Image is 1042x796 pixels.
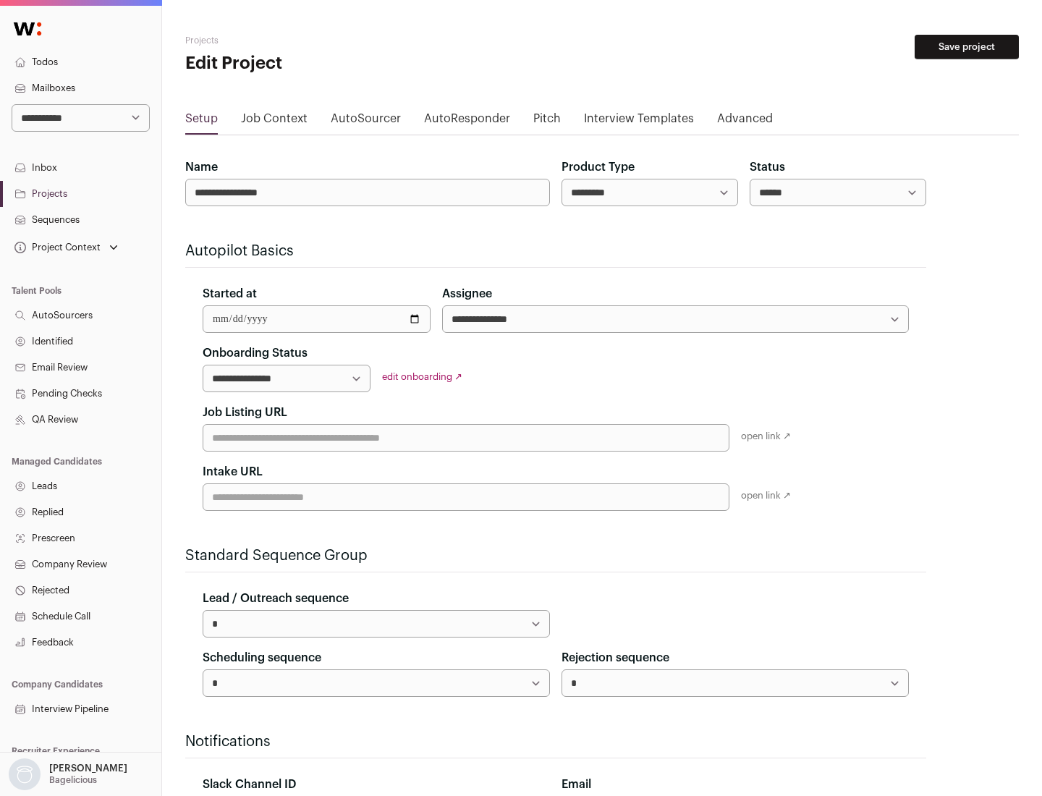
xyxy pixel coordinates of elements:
[185,52,463,75] h1: Edit Project
[562,649,669,666] label: Rejection sequence
[185,158,218,176] label: Name
[203,463,263,480] label: Intake URL
[49,774,97,786] p: Bagelicious
[185,110,218,133] a: Setup
[185,732,926,752] h2: Notifications
[562,158,635,176] label: Product Type
[203,404,287,421] label: Job Listing URL
[241,110,308,133] a: Job Context
[12,237,121,258] button: Open dropdown
[203,649,321,666] label: Scheduling sequence
[9,758,41,790] img: nopic.png
[584,110,694,133] a: Interview Templates
[915,35,1019,59] button: Save project
[185,546,926,566] h2: Standard Sequence Group
[750,158,785,176] label: Status
[49,763,127,774] p: [PERSON_NAME]
[717,110,773,133] a: Advanced
[203,776,296,793] label: Slack Channel ID
[424,110,510,133] a: AutoResponder
[562,776,909,793] div: Email
[203,285,257,302] label: Started at
[12,242,101,253] div: Project Context
[6,758,130,790] button: Open dropdown
[203,344,308,362] label: Onboarding Status
[382,372,462,381] a: edit onboarding ↗
[185,35,463,46] h2: Projects
[203,590,349,607] label: Lead / Outreach sequence
[185,241,926,261] h2: Autopilot Basics
[533,110,561,133] a: Pitch
[442,285,492,302] label: Assignee
[6,14,49,43] img: Wellfound
[331,110,401,133] a: AutoSourcer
